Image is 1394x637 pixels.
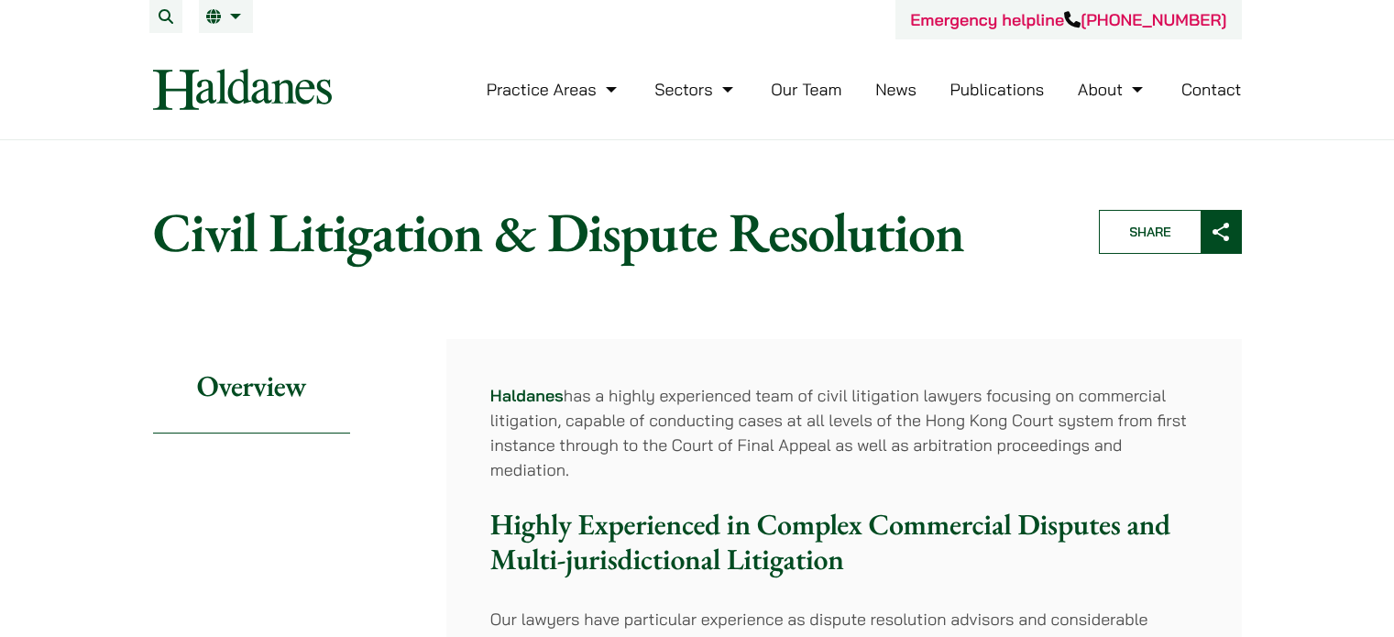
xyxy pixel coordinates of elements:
a: About [1078,79,1147,100]
h1: Civil Litigation & Dispute Resolution [153,199,1068,265]
a: Publications [950,79,1045,100]
a: News [875,79,917,100]
a: Practice Areas [487,79,621,100]
button: Share [1099,210,1242,254]
a: Our Team [771,79,841,100]
h3: Highly Experienced in Complex Commercial Disputes and Multi-jurisdictional Litigation [490,507,1198,577]
a: Emergency helpline[PHONE_NUMBER] [910,9,1226,30]
span: Share [1100,211,1201,253]
a: Haldanes [490,385,564,406]
h2: Overview [153,339,350,434]
a: Sectors [654,79,737,100]
a: Contact [1181,79,1242,100]
img: Logo of Haldanes [153,69,332,110]
a: EN [206,9,246,24]
p: has a highly experienced team of civil litigation lawyers focusing on commercial litigation, capa... [490,383,1198,482]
